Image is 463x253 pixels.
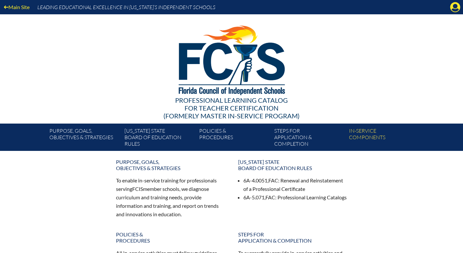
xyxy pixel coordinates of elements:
[243,193,347,202] li: 6A-5.071, : Professional Learning Catalogs
[243,176,347,193] li: 6A-4.0051, : Renewal and Reinstatement of a Professional Certificate
[164,14,299,103] img: FCISlogo221.eps
[450,2,460,12] svg: Manage account
[197,126,271,151] a: Policies &Procedures
[234,229,351,246] a: Steps forapplication & completion
[122,126,197,151] a: [US_STATE] StateBoard of Education rules
[47,126,122,151] a: Purpose, goals,objectives & strategies
[116,176,225,218] p: To enable in-service training for professionals serving member schools, we diagnose curriculum an...
[272,126,346,151] a: Steps forapplication & completion
[112,156,229,174] a: Purpose, goals,objectives & strategies
[112,229,229,246] a: Policies &Procedures
[234,156,351,174] a: [US_STATE] StateBoard of Education rules
[1,3,32,11] a: Main Site
[268,177,278,183] span: FAC
[132,186,143,192] span: FCIS
[346,126,421,151] a: In-servicecomponents
[265,194,275,200] span: FAC
[185,104,278,112] span: for Teacher Certification
[45,96,419,120] div: Professional Learning Catalog (formerly Master In-service Program)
